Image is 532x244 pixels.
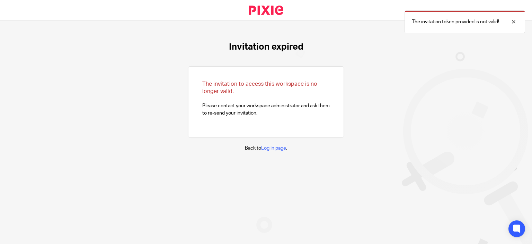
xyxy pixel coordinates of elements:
[202,81,317,94] span: The invitation to access this workspace is no longer valid.
[229,42,303,52] h1: Invitation expired
[202,81,330,117] p: Please contact your workspace administrator and ask them to re-send your invitation.
[261,146,286,151] a: Log in page
[412,18,499,25] p: The invitation token provided is not valid!
[245,145,287,152] p: Back to .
